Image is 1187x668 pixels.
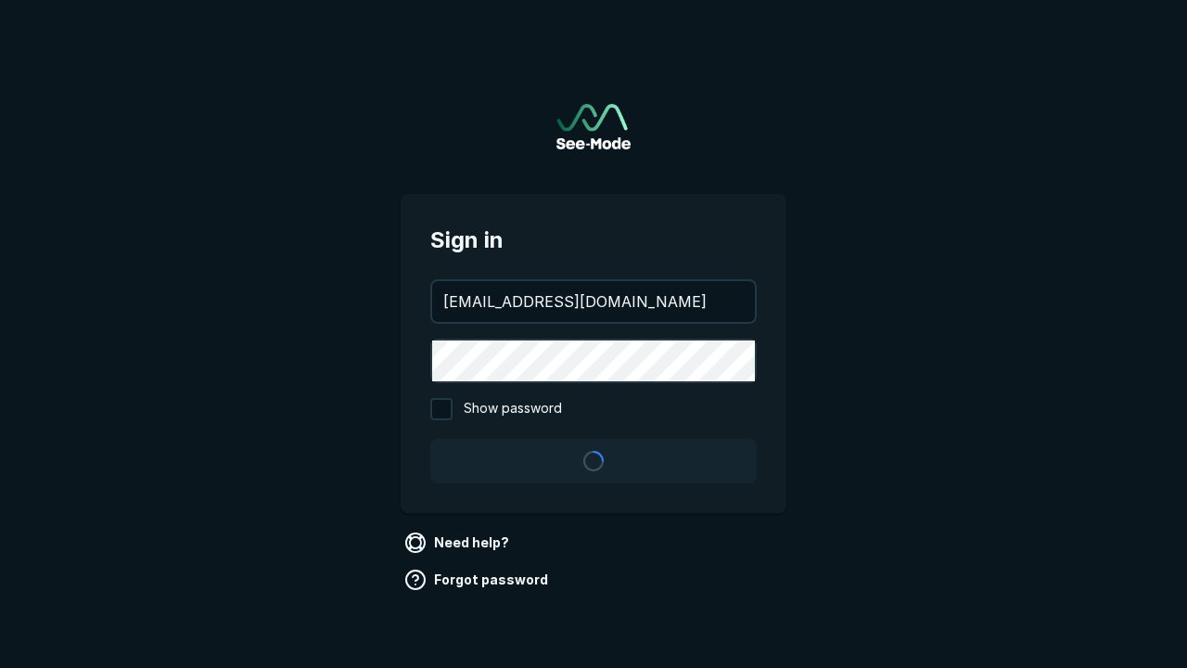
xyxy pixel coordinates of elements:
img: See-Mode Logo [556,104,631,149]
span: Sign in [430,224,757,257]
span: Show password [464,398,562,420]
a: Need help? [401,528,517,558]
a: Forgot password [401,565,555,595]
a: Go to sign in [556,104,631,149]
input: your@email.com [432,281,755,322]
